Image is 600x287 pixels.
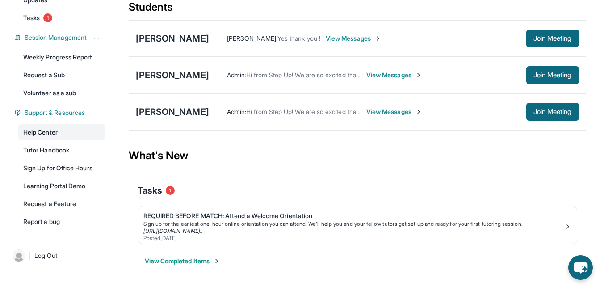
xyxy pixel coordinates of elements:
[227,34,277,42] span: [PERSON_NAME] :
[18,178,105,194] a: Learning Portal Demo
[29,250,31,261] span: |
[143,220,564,228] div: Sign up for the earliest one-hour online orientation you can attend! We’ll help you and your fell...
[143,211,564,220] div: REQUIRED BEFORE MATCH: Attend a Welcome Orientation
[18,85,105,101] a: Volunteer as a sub
[136,106,209,118] div: [PERSON_NAME]
[18,124,105,140] a: Help Center
[366,71,422,80] span: View Messages
[18,67,105,83] a: Request a Sub
[145,257,220,266] button: View Completed Items
[18,49,105,65] a: Weekly Progress Report
[21,33,100,42] button: Session Management
[138,206,577,244] a: REQUIRED BEFORE MATCH: Attend a Welcome OrientationSign up for the earliest one-hour online orien...
[18,160,105,176] a: Sign Up for Office Hours
[25,108,85,117] span: Support & Resources
[136,32,209,45] div: [PERSON_NAME]
[568,255,593,280] button: chat-button
[129,136,586,175] div: What's New
[143,228,203,234] a: [URL][DOMAIN_NAME]..
[43,13,52,22] span: 1
[18,196,105,212] a: Request a Feature
[374,35,382,42] img: Chevron-Right
[533,36,572,41] span: Join Meeting
[18,142,105,158] a: Tutor Handbook
[526,66,579,84] button: Join Meeting
[34,251,58,260] span: Log Out
[136,69,209,81] div: [PERSON_NAME]
[138,184,162,197] span: Tasks
[533,109,572,114] span: Join Meeting
[9,246,105,266] a: |Log Out
[18,214,105,230] a: Report a bug
[227,71,246,79] span: Admin :
[227,108,246,115] span: Admin :
[23,13,40,22] span: Tasks
[533,72,572,78] span: Join Meeting
[21,108,100,117] button: Support & Resources
[18,10,105,26] a: Tasks1
[143,235,564,242] div: Posted [DATE]
[326,34,382,43] span: View Messages
[13,249,25,262] img: user-img
[526,30,579,47] button: Join Meeting
[166,186,175,195] span: 1
[366,107,422,116] span: View Messages
[526,103,579,121] button: Join Meeting
[415,108,422,115] img: Chevron-Right
[25,33,87,42] span: Session Management
[277,34,320,42] span: Yes thank you !
[415,72,422,79] img: Chevron-Right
